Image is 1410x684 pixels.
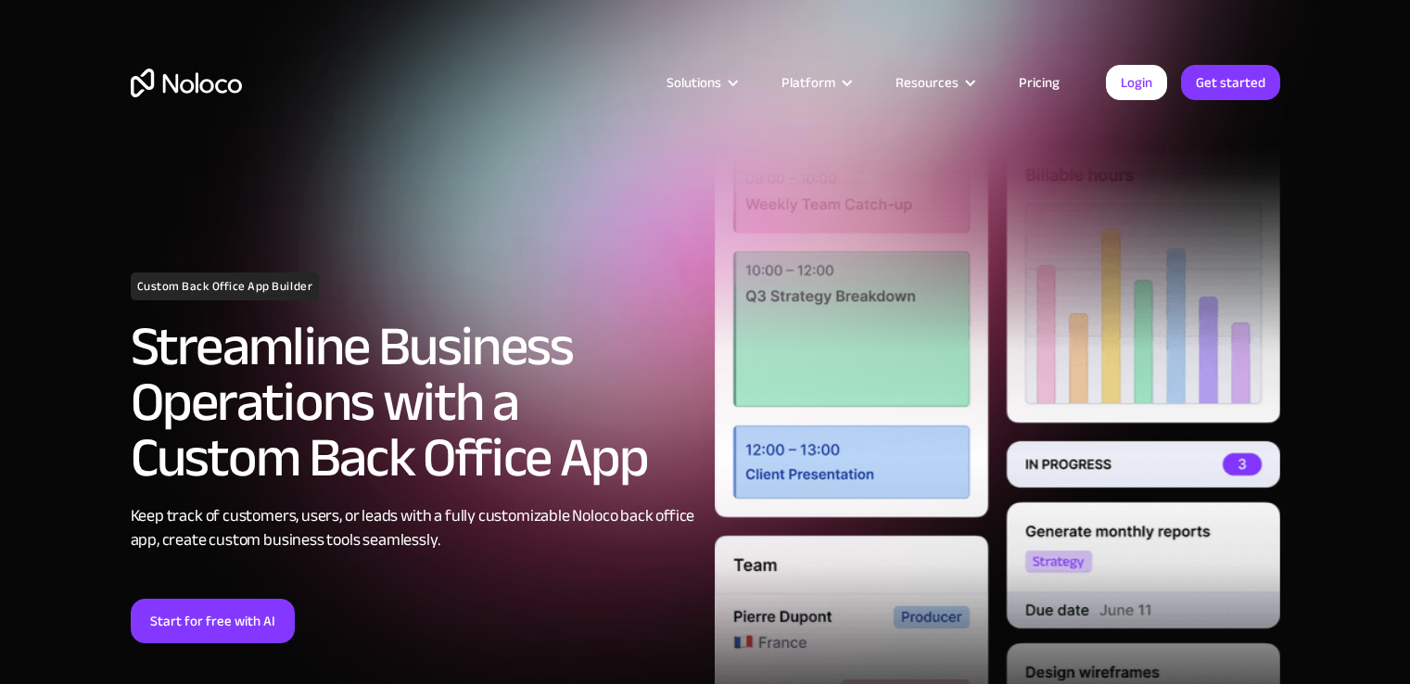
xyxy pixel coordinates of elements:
[643,70,758,95] div: Solutions
[131,272,320,300] h1: Custom Back Office App Builder
[131,504,696,552] div: Keep track of customers, users, or leads with a fully customizable Noloco back office app, create...
[131,69,242,97] a: home
[1106,65,1167,100] a: Login
[667,70,721,95] div: Solutions
[758,70,872,95] div: Platform
[996,70,1083,95] a: Pricing
[1181,65,1280,100] a: Get started
[131,319,696,486] h2: Streamline Business Operations with a Custom Back Office App
[896,70,959,95] div: Resources
[131,599,295,643] a: Start for free with AI
[781,70,835,95] div: Platform
[872,70,996,95] div: Resources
